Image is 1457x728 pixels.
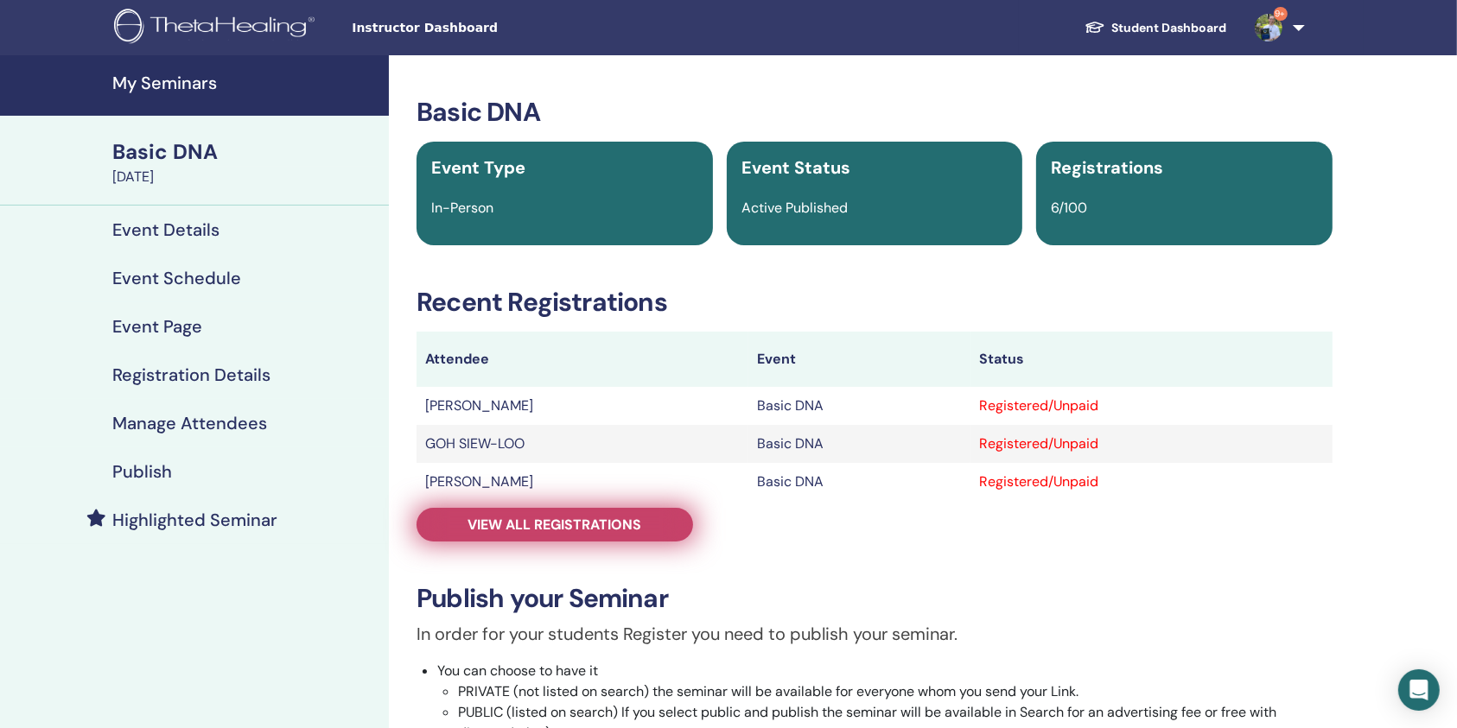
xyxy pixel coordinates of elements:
span: Instructor Dashboard [352,19,611,37]
span: Active Published [741,199,848,217]
h4: Publish [112,461,172,482]
h3: Publish your Seminar [417,583,1333,614]
span: View all registrations [468,516,642,534]
th: Attendee [417,332,748,387]
h3: Basic DNA [417,97,1333,128]
span: 6/100 [1051,199,1087,217]
td: Basic DNA [748,425,970,463]
span: In-Person [431,199,493,217]
a: Student Dashboard [1071,12,1241,44]
div: Basic DNA [112,137,379,167]
h4: Event Page [112,316,202,337]
li: PRIVATE (not listed on search) the seminar will be available for everyone whom you send your Link. [458,681,1333,702]
h4: Highlighted Seminar [112,510,277,530]
img: default.jpg [1255,14,1282,41]
span: Registrations [1051,156,1163,179]
div: Registered/Unpaid [979,396,1324,416]
a: Basic DNA[DATE] [102,137,389,187]
div: [DATE] [112,167,379,187]
td: GOH SIEW-LOO [417,425,748,463]
h4: Event Details [112,219,220,240]
div: Registered/Unpaid [979,472,1324,492]
td: [PERSON_NAME] [417,463,748,501]
img: graduation-cap-white.svg [1085,20,1105,35]
div: Open Intercom Messenger [1398,669,1440,711]
th: Event [748,332,970,387]
h4: Registration Details [112,364,270,385]
td: Basic DNA [748,387,970,425]
p: In order for your students Register you need to publish your seminar. [417,621,1333,647]
span: 9+ [1274,7,1288,21]
th: Status [970,332,1333,387]
span: Event Status [741,156,850,179]
h4: Event Schedule [112,268,241,288]
div: Registered/Unpaid [979,434,1324,454]
td: Basic DNA [748,463,970,501]
span: Event Type [431,156,525,179]
h4: My Seminars [112,73,379,93]
a: View all registrations [417,508,693,541]
td: [PERSON_NAME] [417,387,748,425]
h3: Recent Registrations [417,287,1333,318]
img: logo.png [114,9,321,47]
h4: Manage Attendees [112,413,267,434]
